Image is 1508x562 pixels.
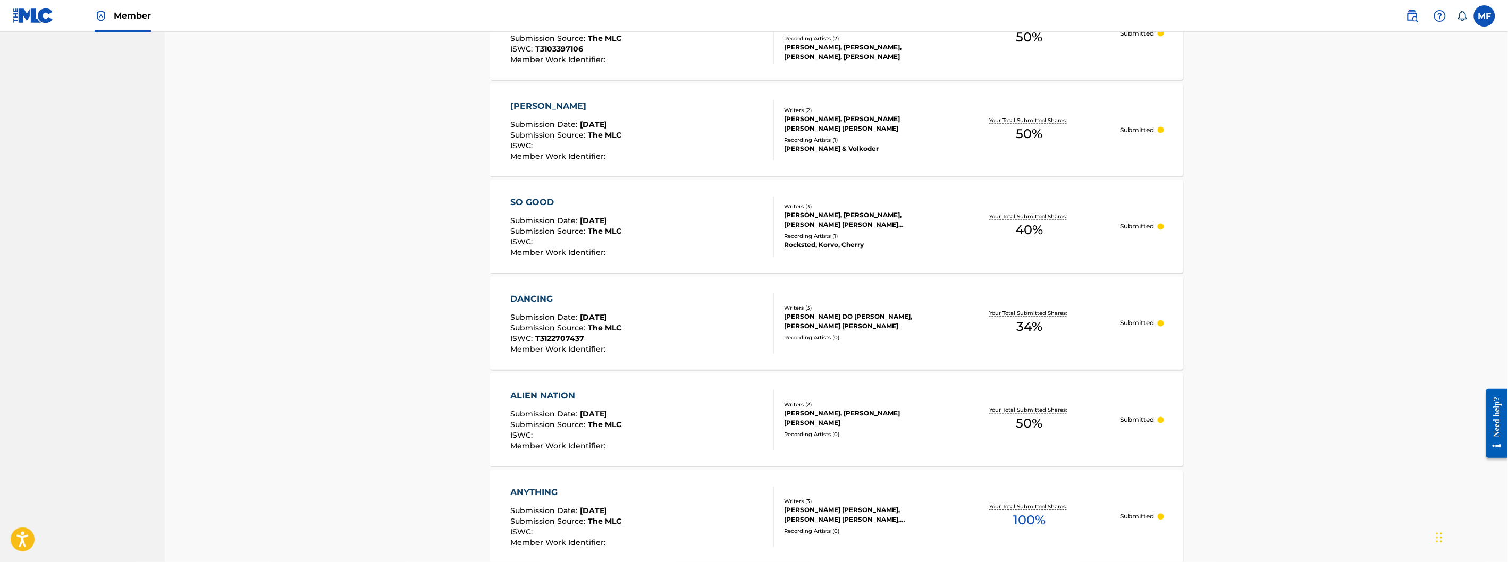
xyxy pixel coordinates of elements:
[511,197,622,209] div: SO GOOD
[784,498,939,506] div: Writers ( 3 )
[588,130,622,140] span: The MLC
[1434,10,1446,22] img: help
[580,23,608,32] span: [DATE]
[1433,511,1486,562] iframe: Chat Widget
[989,503,1069,511] p: Your Total Submitted Shares:
[784,211,939,230] div: [PERSON_NAME], [PERSON_NAME], [PERSON_NAME] [PERSON_NAME] [PERSON_NAME]
[784,334,939,342] div: Recording Artists ( 0 )
[536,44,584,54] span: T3103397106
[784,241,939,250] div: Rocksted, Korvo, Cherry
[580,410,608,419] span: [DATE]
[1121,222,1155,232] p: Submitted
[511,237,536,247] span: ISWC :
[580,313,608,322] span: [DATE]
[511,527,536,537] span: ISWC :
[1457,11,1468,21] div: Notifications
[784,506,939,525] div: [PERSON_NAME] [PERSON_NAME], [PERSON_NAME] [PERSON_NAME], [PERSON_NAME]
[511,248,609,258] span: Member Work Identifier :
[1478,381,1508,466] iframe: Resource Center
[1433,511,1486,562] div: Widget de chat
[511,141,536,150] span: ISWC :
[511,487,622,499] div: ANYTHING
[511,23,580,32] span: Submission Date :
[580,506,608,516] span: [DATE]
[511,44,536,54] span: ISWC :
[1406,10,1419,22] img: search
[784,114,939,133] div: [PERSON_NAME], [PERSON_NAME] [PERSON_NAME] [PERSON_NAME]
[580,216,608,226] span: [DATE]
[1429,5,1451,27] div: Help
[511,120,580,129] span: Submission Date :
[989,310,1069,318] p: Your Total Submitted Shares:
[511,431,536,440] span: ISWC :
[1016,124,1043,143] span: 50 %
[511,345,609,354] span: Member Work Identifier :
[511,420,588,430] span: Submission Source :
[1121,29,1155,38] p: Submitted
[511,100,622,113] div: [PERSON_NAME]
[1013,511,1046,530] span: 100 %
[588,323,622,333] span: The MLC
[114,10,151,22] span: Member
[1016,28,1043,47] span: 50 %
[490,373,1183,466] a: ALIEN NATIONSubmission Date:[DATE]Submission Source:The MLCISWC:Member Work Identifier:Writers (2...
[580,120,608,129] span: [DATE]
[588,420,622,430] span: The MLC
[490,277,1183,370] a: DANCINGSubmission Date:[DATE]Submission Source:The MLCISWC:T3122707437Member Work Identifier:Writ...
[784,35,939,42] div: Recording Artists ( 2 )
[511,227,588,236] span: Submission Source :
[511,151,609,161] span: Member Work Identifier :
[588,517,622,526] span: The MLC
[784,203,939,211] div: Writers ( 3 )
[784,144,939,154] div: [PERSON_NAME] & Volkoder
[784,304,939,312] div: Writers ( 3 )
[588,227,622,236] span: The MLC
[1121,512,1155,522] p: Submitted
[784,42,939,62] div: [PERSON_NAME], [PERSON_NAME], [PERSON_NAME], [PERSON_NAME]
[511,33,588,43] span: Submission Source :
[588,33,622,43] span: The MLC
[511,293,622,306] div: DANCING
[784,106,939,114] div: Writers ( 2 )
[784,527,939,535] div: Recording Artists ( 0 )
[1016,221,1043,240] span: 40 %
[784,136,939,144] div: Recording Artists ( 1 )
[784,409,939,428] div: [PERSON_NAME], [PERSON_NAME] [PERSON_NAME]
[989,116,1069,124] p: Your Total Submitted Shares:
[511,313,580,322] span: Submission Date :
[989,406,1069,414] p: Your Total Submitted Shares:
[536,334,585,344] span: T3122707437
[784,401,939,409] div: Writers ( 2 )
[511,410,580,419] span: Submission Date :
[989,213,1069,221] p: Your Total Submitted Shares:
[1121,125,1155,135] p: Submitted
[511,441,609,451] span: Member Work Identifier :
[784,233,939,241] div: Recording Artists ( 1 )
[1474,5,1495,27] div: User Menu
[490,180,1183,273] a: SO GOODSubmission Date:[DATE]Submission Source:The MLCISWC:Member Work Identifier:Writers (3)[PER...
[511,334,536,344] span: ISWC :
[784,312,939,331] div: [PERSON_NAME] DO [PERSON_NAME], [PERSON_NAME] [PERSON_NAME]
[511,216,580,226] span: Submission Date :
[490,83,1183,176] a: [PERSON_NAME]Submission Date:[DATE]Submission Source:The MLCISWC:Member Work Identifier:Writers (...
[1402,5,1423,27] a: Public Search
[1016,414,1043,433] span: 50 %
[1016,318,1042,337] span: 34 %
[95,10,107,22] img: Top Rightsholder
[1121,415,1155,425] p: Submitted
[511,130,588,140] span: Submission Source :
[1436,522,1443,554] div: Arrastar
[784,431,939,439] div: Recording Artists ( 0 )
[13,8,54,23] img: MLC Logo
[511,55,609,64] span: Member Work Identifier :
[1121,319,1155,328] p: Submitted
[511,517,588,526] span: Submission Source :
[511,538,609,548] span: Member Work Identifier :
[511,323,588,333] span: Submission Source :
[511,506,580,516] span: Submission Date :
[511,390,622,403] div: ALIEN NATION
